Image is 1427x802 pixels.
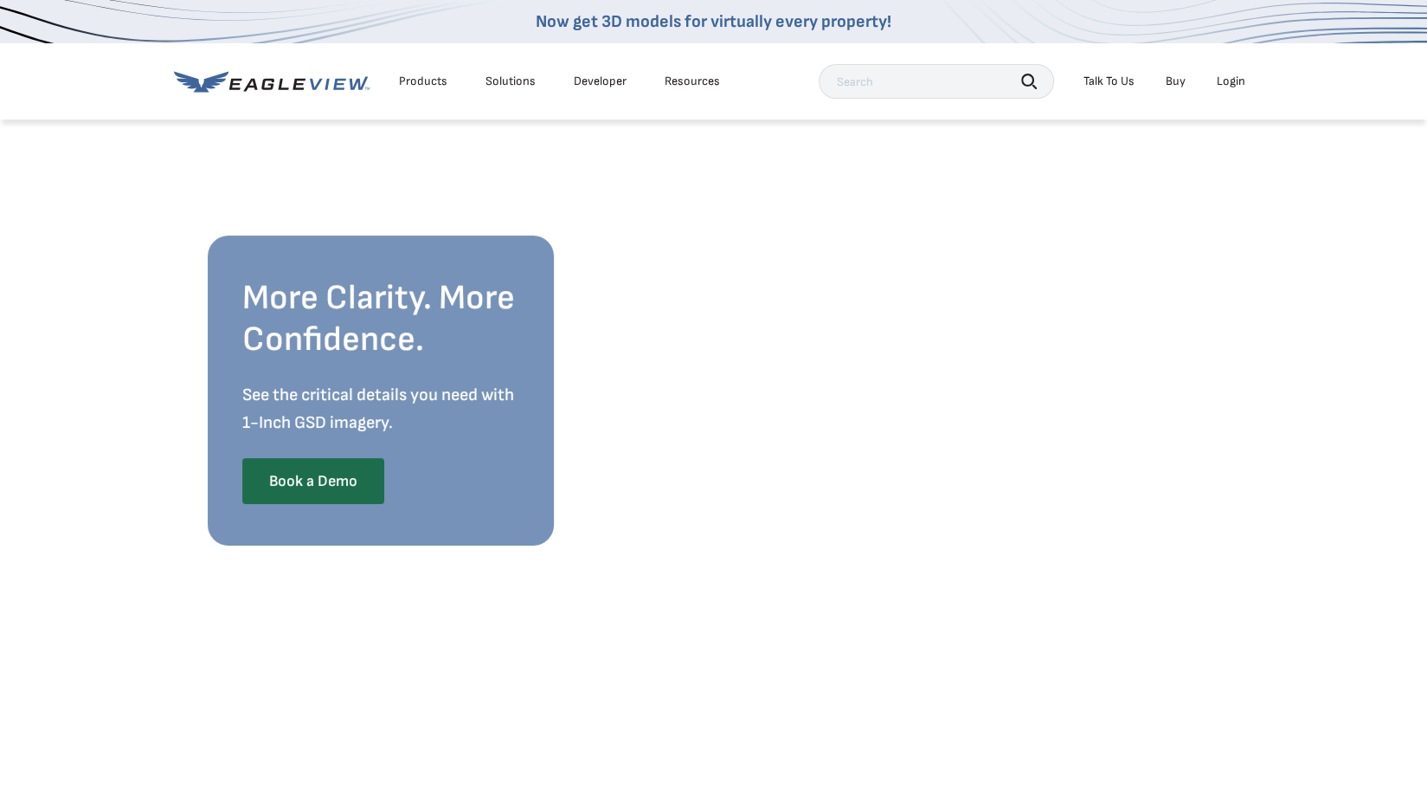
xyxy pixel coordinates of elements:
input: Search [819,64,1054,99]
p: See the critical details you need with 1-Inch GSD imagery. [242,381,519,437]
a: Buy [1166,74,1186,89]
a: Now get 3D models for virtually every property! [536,11,891,32]
div: Resources [665,74,720,89]
div: Talk To Us [1083,74,1135,89]
h2: More Clarity. More Confidence. [242,277,519,360]
a: Developer [574,74,627,89]
div: Login [1217,74,1245,89]
a: Book a Demo [242,458,384,505]
div: Solutions [485,74,536,89]
div: Products [399,74,447,89]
